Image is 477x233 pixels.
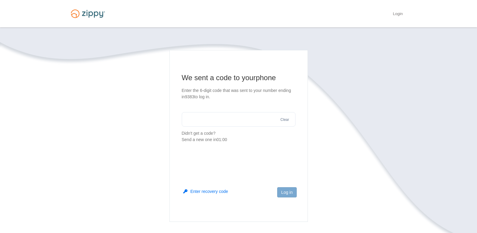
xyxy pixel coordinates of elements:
[393,11,403,17] a: Login
[182,87,296,100] p: Enter the 6-digit code that was sent to your number ending in 9383 to log in.
[67,7,109,21] img: Logo
[277,187,296,197] button: Log in
[182,130,296,143] p: Didn't get a code?
[279,117,291,123] button: Clear
[183,188,228,194] button: Enter recovery code
[182,73,296,83] h1: We sent a code to your phone
[182,137,296,143] div: Send a new one in 01:00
